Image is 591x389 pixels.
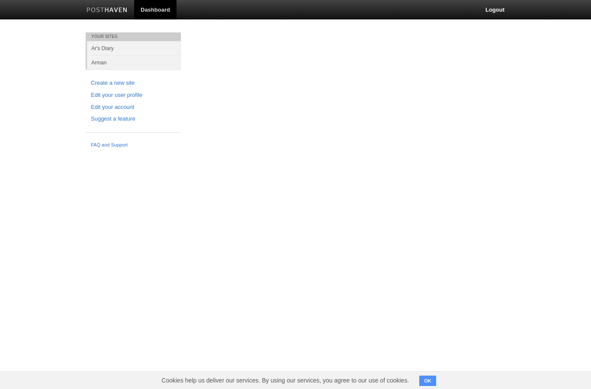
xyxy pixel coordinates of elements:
a: Ar's Diary [87,41,181,55]
a: Edit your account [91,103,176,112]
button: OK [419,376,436,386]
li: Your Sites [86,32,181,41]
a: FAQ and Support [91,141,176,149]
span: Cookies help us deliver our services. By using our services, you agree to our use of cookies. [153,372,418,389]
a: Arman [87,55,181,70]
img: Posthaven-bar [87,7,128,14]
a: Edit your user profile [91,91,176,100]
a: Suggest a feature [91,115,176,124]
a: Create a new site [91,79,176,88]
